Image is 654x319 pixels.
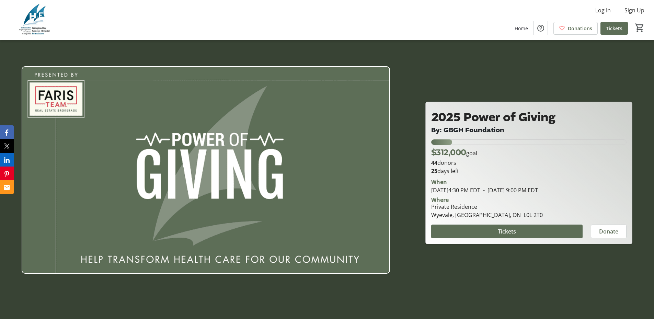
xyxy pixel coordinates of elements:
img: Campaign CTA Media Photo [22,66,390,274]
span: - [480,186,487,194]
span: Donations [568,25,592,32]
p: donors [431,159,627,167]
span: Log In [595,6,611,14]
div: 10.673076923076923% of fundraising goal reached [431,139,627,145]
button: Tickets [431,225,583,238]
b: 44 [431,159,437,167]
div: Wyevale, [GEOGRAPHIC_DATA], ON L0L 2T0 [431,211,543,219]
span: 25 [431,167,437,175]
p: goal [431,146,477,159]
button: Cart [633,22,646,34]
button: Donate [591,225,627,238]
a: Donations [553,22,598,35]
span: Sign Up [624,6,644,14]
div: When [431,178,447,186]
button: Help [534,21,548,35]
span: [DATE] 4:30 PM EDT [431,186,480,194]
span: 2025 Power of Giving [431,109,555,126]
span: $312,000 [431,147,466,157]
img: Georgian Bay General Hospital Foundation's Logo [4,3,65,37]
span: Tickets [606,25,622,32]
span: Tickets [498,227,516,236]
button: Sign Up [619,5,650,16]
div: Private Residence [431,203,543,211]
a: Home [509,22,533,35]
span: Home [515,25,528,32]
p: days left [431,167,627,175]
div: Where [431,197,449,203]
span: Donate [599,227,618,236]
span: [DATE] 9:00 PM EDT [480,186,538,194]
a: Tickets [600,22,628,35]
span: By: GBGH Foundation [431,125,504,135]
button: Log In [590,5,616,16]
